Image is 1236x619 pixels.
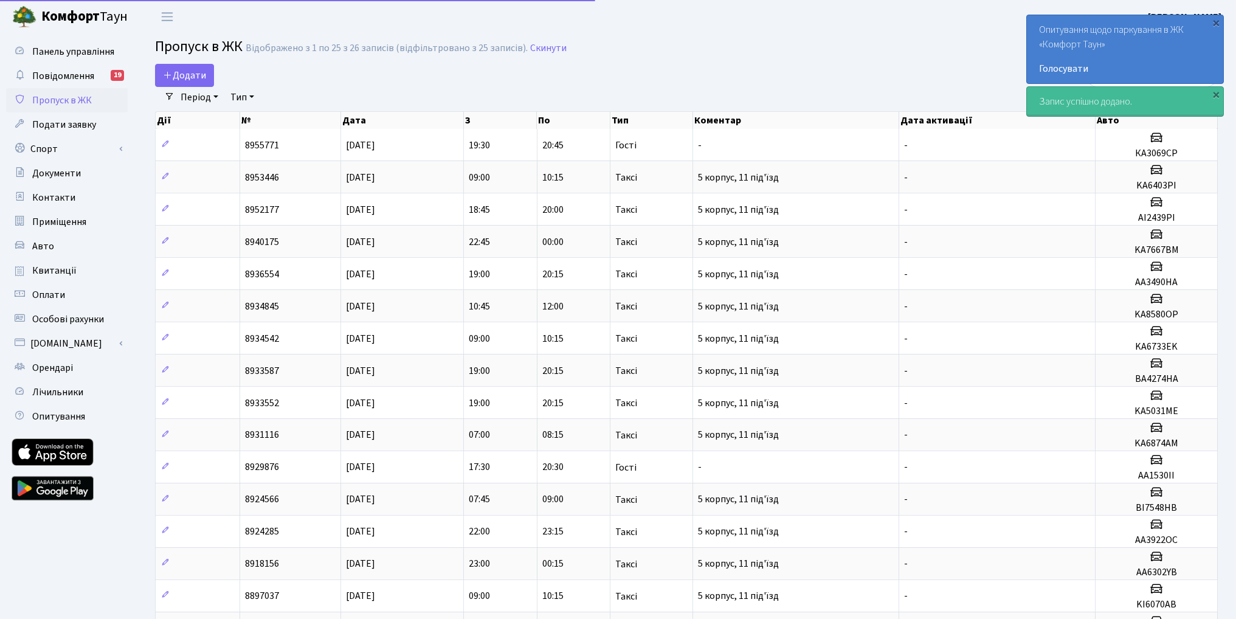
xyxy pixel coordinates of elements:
button: Переключити навігацію [152,7,182,27]
span: Таксі [615,527,637,537]
span: 23:15 [542,525,564,539]
b: Комфорт [41,7,100,26]
span: 5 корпус, 11 під'їзд [698,429,779,442]
span: [DATE] [346,590,375,603]
a: Особові рахунки [6,307,128,331]
h5: KI6070AB [1100,599,1212,610]
a: [PERSON_NAME] [1148,10,1221,24]
h5: KA5031ME [1100,406,1212,417]
span: Повідомлення [32,69,94,83]
span: Пропуск в ЖК [32,94,92,107]
span: Оплати [32,288,65,302]
span: Таксі [615,592,637,601]
span: [DATE] [346,171,375,184]
span: 07:45 [469,493,490,507]
h5: KA6874AM [1100,438,1212,449]
span: 5 корпус, 11 під'їзд [698,300,779,313]
div: × [1210,88,1222,100]
span: 08:15 [542,429,564,442]
a: Лічильники [6,380,128,404]
h5: AI2439PI [1100,212,1212,224]
h5: KA7667BM [1100,244,1212,256]
span: 5 корпус, 11 під'їзд [698,493,779,507]
span: [DATE] [346,268,375,281]
h5: AA3490HA [1100,277,1212,288]
span: 20:00 [542,203,564,216]
span: - [904,429,908,442]
span: Таксі [615,237,637,247]
span: Таксі [615,334,637,344]
th: По [537,112,610,129]
span: [DATE] [346,332,375,345]
h5: AA6302YB [1100,567,1212,578]
a: Спорт [6,137,128,161]
span: 10:15 [542,332,564,345]
span: - [904,268,908,281]
span: Опитування [32,410,85,423]
a: Додати [155,64,214,87]
span: 8952177 [245,203,279,216]
h5: КА3069СР [1100,148,1212,159]
span: Гості [615,463,637,472]
span: 8934542 [245,332,279,345]
span: Подати заявку [32,118,96,131]
span: 07:00 [469,429,490,442]
a: Авто [6,234,128,258]
span: 8933587 [245,364,279,378]
span: 20:45 [542,139,564,152]
span: Контакти [32,191,75,204]
span: Таксі [615,559,637,569]
span: [DATE] [346,300,375,313]
span: Таксі [615,495,637,505]
span: 8918156 [245,558,279,571]
span: 19:00 [469,364,490,378]
span: 8933552 [245,396,279,410]
span: - [904,590,908,603]
span: Таксі [615,366,637,376]
span: 5 корпус, 11 під'їзд [698,558,779,571]
span: 18:45 [469,203,490,216]
a: Скинути [530,43,567,54]
span: 8924285 [245,525,279,539]
th: З [464,112,537,129]
span: 09:00 [469,332,490,345]
span: 20:15 [542,396,564,410]
th: Тип [610,112,693,129]
span: 10:45 [469,300,490,313]
a: Панель управління [6,40,128,64]
a: Повідомлення19 [6,64,128,88]
span: Квитанції [32,264,77,277]
div: Опитування щодо паркування в ЖК «Комфорт Таун» [1027,15,1223,83]
span: 00:15 [542,558,564,571]
span: Таксі [615,269,637,279]
a: Документи [6,161,128,185]
h5: AA1530II [1100,470,1212,482]
span: 8936554 [245,268,279,281]
span: - [904,364,908,378]
span: 8897037 [245,590,279,603]
span: 17:30 [469,461,490,474]
span: - [904,300,908,313]
span: Авто [32,240,54,253]
span: 8955771 [245,139,279,152]
a: Опитування [6,404,128,429]
span: Додати [163,69,206,82]
span: [DATE] [346,235,375,249]
th: Авто [1096,112,1218,129]
span: Панель управління [32,45,114,58]
span: - [904,493,908,507]
span: 5 корпус, 11 під'їзд [698,203,779,216]
a: Тип [226,87,259,108]
span: [DATE] [346,139,375,152]
a: Подати заявку [6,112,128,137]
span: 20:15 [542,364,564,378]
span: [DATE] [346,493,375,507]
th: Коментар [693,112,899,129]
th: Дата [341,112,464,129]
span: Орендарі [32,361,73,375]
a: Пропуск в ЖК [6,88,128,112]
a: Приміщення [6,210,128,234]
span: 19:00 [469,396,490,410]
span: 8931116 [245,429,279,442]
